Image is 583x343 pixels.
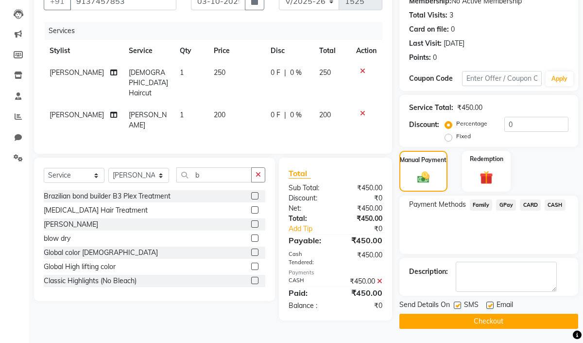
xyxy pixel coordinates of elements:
div: ₹450.00 [335,235,389,246]
img: _cash.svg [413,170,434,185]
span: 0 % [290,110,302,120]
div: [MEDICAL_DATA] Hair Treatment [44,205,148,216]
div: Balance : [281,301,335,311]
div: ₹450.00 [335,287,389,299]
div: 0 [451,24,455,35]
div: Points: [409,53,431,63]
span: 250 [214,68,225,77]
div: ₹0 [335,193,389,203]
div: Last Visit: [409,38,442,49]
div: [PERSON_NAME] [44,219,98,230]
span: SMS [464,300,479,312]
span: 200 [319,110,331,119]
span: Payment Methods [409,199,466,210]
a: Add Tip [281,224,344,234]
div: 0 [433,53,437,63]
div: Sub Total: [281,183,335,193]
span: 0 F [271,68,280,78]
button: Apply [546,72,573,86]
div: Service Total: [409,103,453,113]
span: | [284,68,286,78]
div: ₹0 [344,224,390,234]
div: Discount: [409,120,439,130]
div: Paid: [281,287,335,299]
button: Checkout [399,314,578,329]
span: 200 [214,110,225,119]
div: blow dry [44,234,70,244]
div: Global color [DEMOGRAPHIC_DATA] [44,248,158,258]
div: CASH [281,276,335,287]
div: Payments [289,269,382,277]
div: ₹450.00 [335,183,389,193]
div: Classic Highlights (No Bleach) [44,276,137,286]
span: 0 % [290,68,302,78]
input: Search or Scan [176,167,252,182]
th: Total [313,40,350,62]
div: Net: [281,203,335,214]
span: Family [470,199,493,211]
div: Cash Tendered: [281,250,335,267]
div: ₹450.00 [335,250,389,267]
div: Global High lifting color [44,262,116,272]
div: Services [45,22,390,40]
th: Stylist [44,40,123,62]
th: Price [208,40,265,62]
span: | [284,110,286,120]
div: Total Visits: [409,10,447,20]
label: Fixed [456,132,471,141]
div: [DATE] [444,38,464,49]
div: ₹450.00 [335,214,389,224]
span: Total [289,168,311,179]
div: ₹450.00 [335,276,389,287]
div: ₹450.00 [335,203,389,214]
label: Percentage [456,119,487,128]
span: CARD [520,199,541,211]
span: [DEMOGRAPHIC_DATA] Haircut [129,68,168,97]
th: Disc [265,40,313,62]
span: 250 [319,68,331,77]
div: Discount: [281,193,335,203]
span: 1 [180,68,184,77]
span: Send Details On [399,300,450,312]
span: [PERSON_NAME] [129,110,167,129]
th: Action [350,40,382,62]
span: Email [497,300,513,312]
th: Service [123,40,174,62]
div: ₹0 [335,301,389,311]
div: ₹450.00 [457,103,482,113]
div: Total: [281,214,335,224]
div: Payable: [281,235,335,246]
div: Description: [409,267,448,277]
input: Enter Offer / Coupon Code [462,71,542,86]
div: Coupon Code [409,73,462,84]
img: _gift.svg [476,169,497,186]
span: CASH [545,199,566,211]
label: Redemption [470,155,503,163]
div: 3 [449,10,453,20]
label: Manual Payment [400,156,446,164]
div: Brazilian bond builder B3 Plex Treatment [44,191,171,201]
span: [PERSON_NAME] [50,110,104,119]
span: 0 F [271,110,280,120]
span: [PERSON_NAME] [50,68,104,77]
span: GPay [496,199,516,211]
th: Qty [174,40,208,62]
div: Card on file: [409,24,449,35]
span: 1 [180,110,184,119]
